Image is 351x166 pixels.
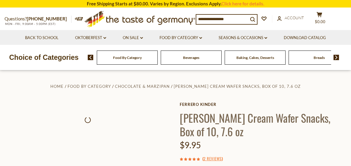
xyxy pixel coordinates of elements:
[183,55,199,60] a: Beverages
[285,15,304,20] span: Account
[68,84,111,89] a: Food By Category
[5,15,71,23] p: Questions?
[202,155,223,161] span: ( )
[25,35,58,41] a: Back to School
[180,111,346,138] h1: [PERSON_NAME] Cream Wafer Snacks, Box of 10, 7.6 oz
[88,55,93,60] img: previous arrow
[50,84,64,89] a: Home
[221,1,264,6] a: Click here for details.
[219,35,267,41] a: Seasons & Occasions
[180,102,346,107] a: Ferrero Kinder
[75,35,106,41] a: Oktoberfest
[27,16,67,21] a: [PHONE_NUMBER]
[174,84,301,89] a: [PERSON_NAME] Cream Wafer Snacks, Box of 10, 7.6 oz
[115,84,169,89] a: Chocolate & Marzipan
[315,19,325,24] span: $0.00
[334,55,339,60] img: next arrow
[314,55,325,60] a: Breads
[5,22,56,26] span: MON - FRI, 9:00AM - 5:00PM (EST)
[204,155,222,162] a: 2 Reviews
[277,15,304,21] a: Account
[236,55,274,60] a: Baking, Cakes, Desserts
[284,35,326,41] a: Download Catalog
[123,35,143,41] a: On Sale
[180,140,201,150] span: $9.95
[113,55,142,60] a: Food By Category
[310,12,328,27] button: $0.00
[160,35,202,41] a: Food By Category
